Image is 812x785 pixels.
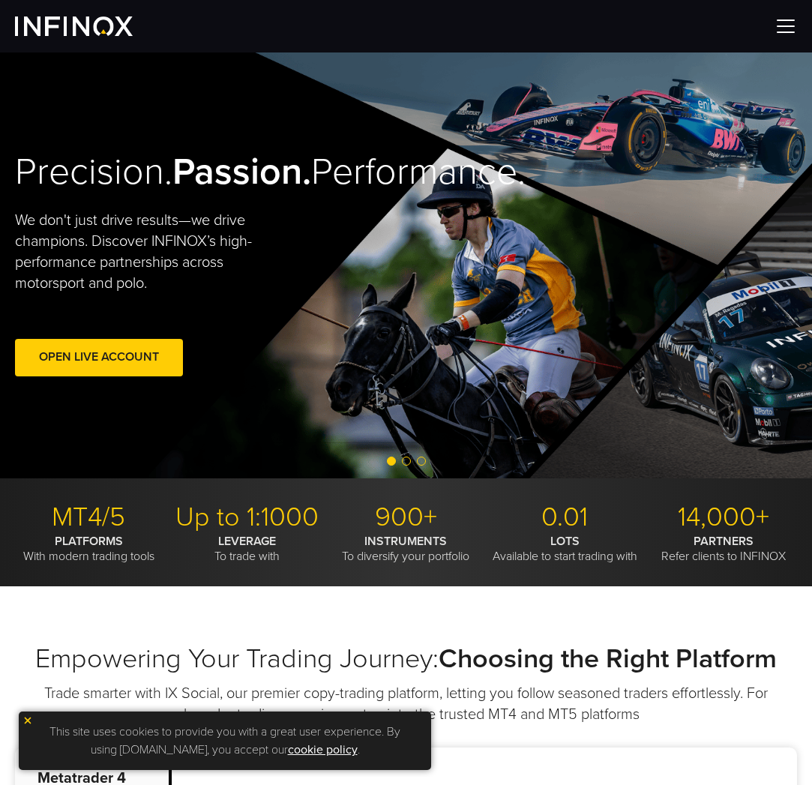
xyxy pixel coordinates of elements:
strong: Choosing the Right Platform [439,643,777,675]
h2: Precision. Performance. [15,149,367,195]
p: To diversify your portfolio [332,534,480,564]
p: This site uses cookies to provide you with a great user experience. By using [DOMAIN_NAME], you a... [26,719,424,763]
strong: PLATFORMS [55,534,123,549]
span: Go to slide 2 [402,457,411,466]
p: Up to 1:1000 [174,501,322,534]
p: 14,000+ [649,501,797,534]
p: 900+ [332,501,480,534]
p: To trade with [174,534,322,564]
p: Available to start trading with [491,534,639,564]
strong: LOTS [550,534,580,549]
h2: Empowering Your Trading Journey: [15,643,797,676]
p: 0.01 [491,501,639,534]
p: With modern trading tools [15,534,163,564]
p: Refer clients to INFINOX [649,534,797,564]
a: Open Live Account [15,339,183,376]
a: cookie policy [288,742,358,757]
strong: Passion. [172,149,311,194]
strong: INSTRUMENTS [364,534,447,549]
p: Trade smarter with IX Social, our premier copy-trading platform, letting you follow seasoned trad... [43,683,770,725]
strong: PARTNERS [694,534,754,549]
img: yellow close icon [22,715,33,726]
p: We don't just drive results—we drive champions. Discover INFINOX’s high-performance partnerships ... [15,210,296,294]
span: Go to slide 1 [387,457,396,466]
span: Go to slide 3 [417,457,426,466]
p: MT4/5 [15,501,163,534]
strong: LEVERAGE [218,534,276,549]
